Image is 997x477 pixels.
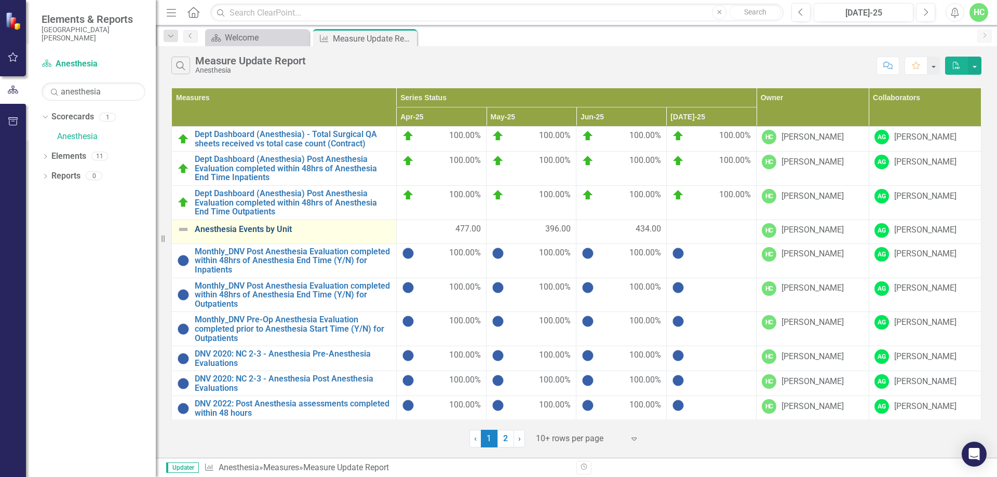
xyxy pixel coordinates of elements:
[672,247,684,260] img: No Information
[172,127,397,152] td: Double-Click to Edit Right Click for Context Menu
[582,349,594,362] img: No Information
[492,130,504,142] img: On Target
[402,130,414,142] img: On Target
[762,349,776,364] div: HC
[874,315,889,330] div: AG
[539,349,571,362] span: 100.00%
[762,247,776,262] div: HC
[629,315,661,328] span: 100.00%
[172,346,397,371] td: Double-Click to Edit Right Click for Context Menu
[629,130,661,142] span: 100.00%
[402,189,414,201] img: On Target
[172,312,397,346] td: Double-Click to Edit Right Click for Context Menu
[172,152,397,186] td: Double-Click to Edit Right Click for Context Menu
[51,170,80,182] a: Reports
[874,281,889,296] div: AG
[629,399,661,412] span: 100.00%
[744,8,766,16] span: Search
[582,281,594,294] img: No Information
[782,317,844,329] div: [PERSON_NAME]
[782,248,844,260] div: [PERSON_NAME]
[518,433,521,443] span: ›
[497,430,514,447] a: 2
[195,349,391,367] a: DNV 2020: NC 2-3 - Anesthesia Pre-Anesthesia Evaluations
[894,224,956,236] div: [PERSON_NAME]
[874,130,889,144] div: AG
[874,189,889,203] div: AG
[51,151,86,162] a: Elements
[177,133,190,145] img: On Target
[582,189,594,201] img: On Target
[195,66,306,74] div: Anesthesia
[449,349,481,362] span: 100.00%
[782,376,844,388] div: [PERSON_NAME]
[582,315,594,328] img: No Information
[719,155,751,167] span: 100.00%
[672,399,684,412] img: No Information
[539,130,571,142] span: 100.00%
[874,374,889,389] div: AG
[817,7,910,19] div: [DATE]-25
[762,374,776,389] div: HC
[172,220,397,243] td: Double-Click to Edit Right Click for Context Menu
[449,399,481,412] span: 100.00%
[492,349,504,362] img: No Information
[208,31,306,44] a: Welcome
[210,4,784,22] input: Search ClearPoint...
[539,247,571,260] span: 100.00%
[874,247,889,262] div: AG
[402,155,414,167] img: On Target
[672,374,684,387] img: No Information
[672,155,684,167] img: On Target
[42,25,145,43] small: [GEOGRAPHIC_DATA][PERSON_NAME]
[874,349,889,364] div: AG
[492,189,504,201] img: On Target
[91,152,108,161] div: 11
[629,281,661,294] span: 100.00%
[894,401,956,413] div: [PERSON_NAME]
[449,374,481,387] span: 100.00%
[782,131,844,143] div: [PERSON_NAME]
[762,281,776,296] div: HC
[782,351,844,363] div: [PERSON_NAME]
[894,248,956,260] div: [PERSON_NAME]
[719,189,751,201] span: 100.00%
[492,281,504,294] img: No Information
[894,376,956,388] div: [PERSON_NAME]
[402,247,414,260] img: No Information
[57,131,156,143] a: Anesthesia
[177,254,190,267] img: No Information
[672,130,684,142] img: On Target
[874,155,889,169] div: AG
[172,371,397,396] td: Double-Click to Edit Right Click for Context Menu
[177,402,190,415] img: No Information
[782,224,844,236] div: [PERSON_NAME]
[582,399,594,412] img: No Information
[195,189,391,216] a: Dept Dashboard (Anesthesia) Post Anesthesia Evaluation completed within 48hrs of Anesthesia End T...
[729,5,781,20] button: Search
[762,315,776,330] div: HC
[492,374,504,387] img: No Information
[449,189,481,201] span: 100.00%
[177,377,190,390] img: No Information
[172,396,397,421] td: Double-Click to Edit Right Click for Context Menu
[195,155,391,182] a: Dept Dashboard (Anesthesia) Post Anesthesia Evaluation completed within 48hrs of Anesthesia End T...
[481,430,497,447] span: 1
[177,323,190,335] img: No Information
[762,130,776,144] div: HC
[894,282,956,294] div: [PERSON_NAME]
[782,282,844,294] div: [PERSON_NAME]
[629,155,661,167] span: 100.00%
[42,58,145,70] a: Anesthesia
[99,113,116,121] div: 1
[539,155,571,167] span: 100.00%
[582,155,594,167] img: On Target
[629,189,661,201] span: 100.00%
[177,223,190,236] img: Not Defined
[449,130,481,142] span: 100.00%
[762,399,776,414] div: HC
[219,462,259,472] a: Anesthesia
[177,196,190,209] img: On Target
[166,462,199,473] span: Updater
[177,162,190,175] img: On Target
